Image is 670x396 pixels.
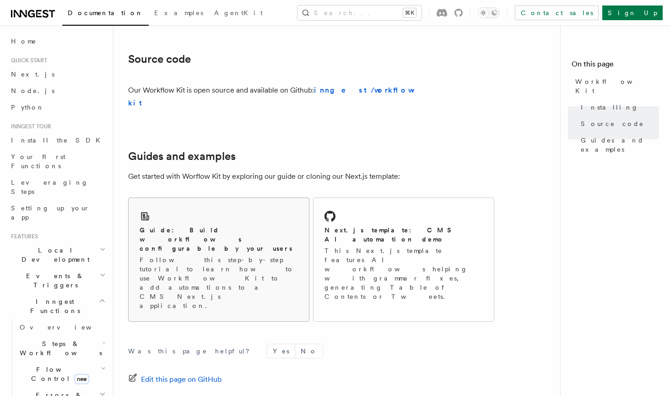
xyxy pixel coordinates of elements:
span: Workflow Kit [575,77,659,95]
span: Next.js [11,71,54,78]
a: Source code [577,115,659,132]
button: Inngest Functions [7,293,108,319]
span: Setting up your app [11,204,90,221]
span: Flow Control [16,365,101,383]
span: Node.js [11,87,54,94]
button: Yes [267,344,295,358]
a: Install the SDK [7,132,108,148]
kbd: ⌘K [403,8,416,17]
span: Source code [581,119,644,128]
a: Installing [577,99,659,115]
span: Features [7,233,38,240]
a: Python [7,99,108,115]
button: Events & Triggers [7,268,108,293]
span: Inngest tour [7,123,51,130]
a: Examples [149,3,209,25]
span: Edit this page on GitHub [141,373,222,386]
a: Guides and examples [128,150,236,163]
p: Our Workflow Kit is open source and available on Github: [128,84,422,110]
a: Workflow Kit [572,73,659,99]
p: Follow this step-by-step tutorial to learn how to use Workflow Kit to add automations to a CMS Ne... [140,255,298,310]
a: Next.js template: CMS AI automation demoThis Next.js template features AI workflows helping with ... [313,198,494,322]
p: Was this page helpful? [128,346,256,356]
span: Installing [581,103,638,112]
a: Leveraging Steps [7,174,108,200]
h2: Guide: Build workflows configurable by your users [140,225,298,253]
a: Documentation [62,3,149,26]
a: AgentKit [209,3,268,25]
span: Python [11,104,44,111]
button: No [295,344,323,358]
p: This Next.js template features AI workflows helping with grammar fixes, generating Table of Conte... [324,246,483,301]
a: Sign Up [602,5,663,20]
span: Events & Triggers [7,271,100,290]
button: Flow Controlnew [16,361,108,387]
a: Next.js [7,66,108,82]
span: Leveraging Steps [11,179,88,195]
button: Steps & Workflows [16,335,108,361]
span: Inngest Functions [7,297,99,315]
h2: Next.js template: CMS AI automation demo [324,225,483,244]
h4: On this page [572,59,659,73]
a: Node.js [7,82,108,99]
a: Your first Functions [7,148,108,174]
button: Local Development [7,242,108,268]
a: Guides and examples [577,132,659,158]
p: Get started with Worflow Kit by exploring our guide or cloning our Next.js template: [128,170,494,183]
a: Guide: Build workflows configurable by your usersFollow this step-by-step tutorial to learn how t... [128,198,309,322]
span: Documentation [68,9,143,16]
a: Overview [16,319,108,335]
span: Steps & Workflows [16,339,102,357]
span: Local Development [7,246,100,264]
span: Install the SDK [11,137,106,144]
span: Overview [20,324,114,331]
span: Your first Functions [11,153,65,170]
a: Home [7,33,108,49]
span: Examples [154,9,203,16]
span: Quick start [7,57,47,64]
span: Home [11,37,37,46]
button: Toggle dark mode [478,7,500,18]
a: Source code [128,53,191,66]
button: Search...⌘K [297,5,421,20]
span: Guides and examples [581,136,659,154]
a: Setting up your app [7,200,108,225]
iframe: GitHub [426,92,494,101]
span: new [74,374,89,384]
a: Edit this page on GitHub [128,373,222,386]
a: Contact sales [515,5,599,20]
span: AgentKit [214,9,263,16]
